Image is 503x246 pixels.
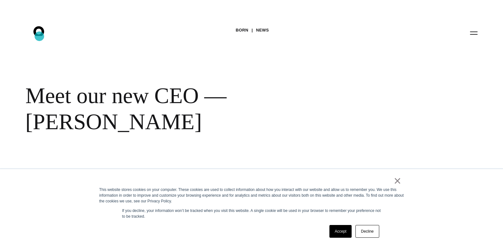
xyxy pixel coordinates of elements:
a: News [256,25,269,35]
div: This website stores cookies on your computer. These cookies are used to collect information about... [99,187,404,204]
a: Accept [329,225,352,238]
a: BORN [236,25,248,35]
a: Decline [355,225,379,238]
p: If you decline, your information won’t be tracked when you visit this website. A single cookie wi... [122,208,381,219]
a: × [394,178,401,184]
div: Meet our new CEO — [PERSON_NAME] [25,83,387,135]
button: Open [466,26,481,39]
